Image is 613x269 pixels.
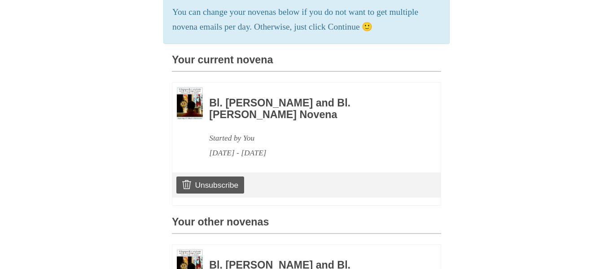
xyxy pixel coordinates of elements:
h3: Bl. [PERSON_NAME] and Bl. [PERSON_NAME] Novena [209,97,416,120]
div: [DATE] - [DATE] [209,146,416,160]
div: Started by You [209,131,416,146]
p: You can change your novenas below if you do not want to get multiple novena emails per day. Other... [172,5,441,35]
h3: Your other novenas [172,216,441,234]
h3: Your current novena [172,54,441,72]
img: Novena image [177,87,203,120]
a: Unsubscribe [176,176,244,194]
